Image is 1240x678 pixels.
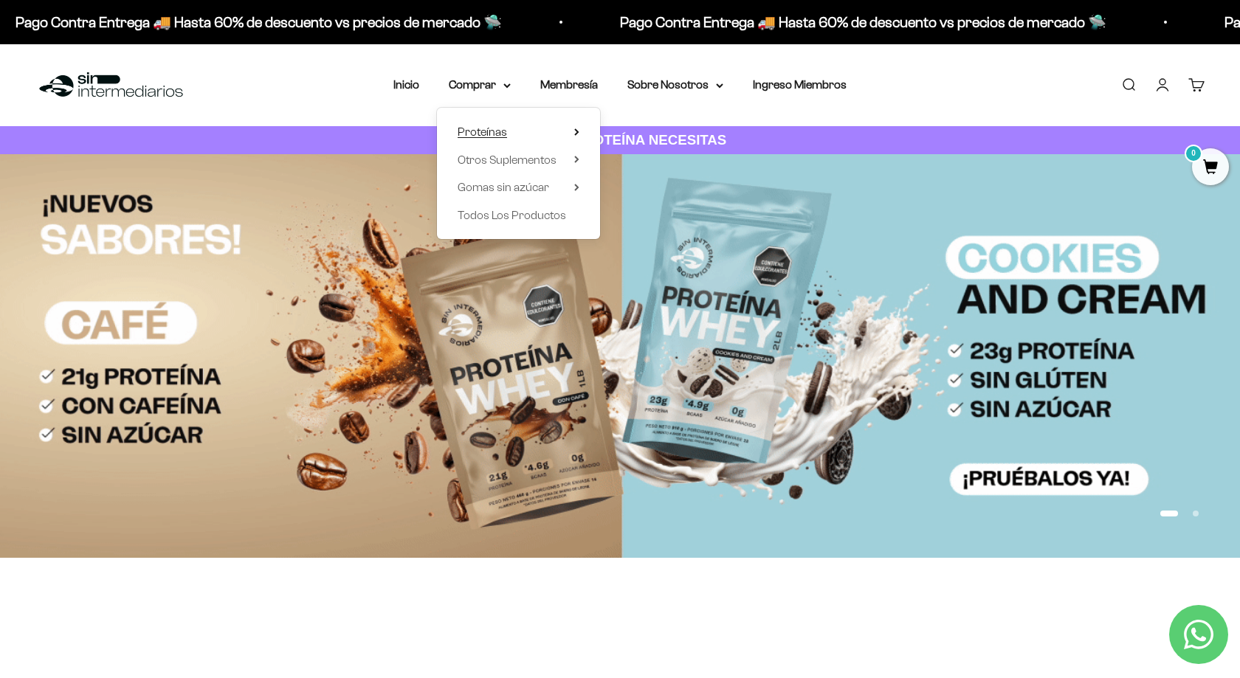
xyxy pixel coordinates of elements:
[753,78,847,91] a: Ingreso Miembros
[1192,160,1229,176] a: 0
[1185,145,1202,162] mark: 0
[458,153,557,166] span: Otros Suplementos
[458,206,579,225] a: Todos Los Productos
[458,151,579,170] summary: Otros Suplementos
[540,78,598,91] a: Membresía
[458,122,579,142] summary: Proteínas
[393,78,419,91] a: Inicio
[458,181,549,193] span: Gomas sin azúcar
[458,209,566,221] span: Todos Los Productos
[620,10,1106,34] p: Pago Contra Entrega 🚚 Hasta 60% de descuento vs precios de mercado 🛸
[458,178,579,197] summary: Gomas sin azúcar
[15,10,502,34] p: Pago Contra Entrega 🚚 Hasta 60% de descuento vs precios de mercado 🛸
[514,132,727,148] strong: CUANTA PROTEÍNA NECESITAS
[449,75,511,94] summary: Comprar
[627,75,723,94] summary: Sobre Nosotros
[458,125,507,138] span: Proteínas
